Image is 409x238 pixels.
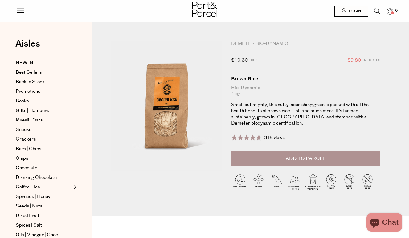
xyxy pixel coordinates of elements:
[16,97,29,105] span: Books
[334,6,368,17] a: Login
[16,212,39,220] span: Dried Fruit
[16,203,72,210] a: Seeds | Nuts
[16,59,72,67] a: NEW IN
[231,102,380,126] p: Small but mighty, this nutty, nourishing grain is packed with all the health benefits of brown ri...
[268,173,286,191] img: P_P-ICONS-Live_Bec_V11_Raw.svg
[16,155,28,162] span: Chips
[16,222,42,229] span: Spices | Salt
[16,203,42,210] span: Seeds | Nuts
[72,183,76,191] button: Expand/Collapse Coffee | Tea
[16,136,36,143] span: Crackers
[16,145,41,153] span: Bars | Chips
[16,117,72,124] a: Muesli | Oats
[231,173,249,191] img: P_P-ICONS-Live_Bec_V11_Bio-Dynamic.svg
[16,183,40,191] span: Coffee | Tea
[364,56,380,64] span: Members
[16,145,72,153] a: Bars | Chips
[16,78,72,86] a: Back In Stock
[16,88,72,95] a: Promotions
[16,212,72,220] a: Dried Fruit
[286,173,304,191] img: P_P-ICONS-Live_Bec_V11_Sustainable_Farmed.svg
[16,88,40,95] span: Promotions
[231,151,380,166] button: Add to Parcel
[251,56,257,64] span: RRP
[16,222,72,229] a: Spices | Salt
[16,164,37,172] span: Chocolate
[231,56,248,64] span: $10.30
[16,78,45,86] span: Back In Stock
[347,9,361,14] span: Login
[286,155,326,162] span: Add to Parcel
[16,164,72,172] a: Chocolate
[16,136,72,143] a: Crackers
[192,2,217,17] img: Part&Parcel
[16,126,31,133] span: Snacks
[16,107,72,114] a: Gifts | Hampers
[322,173,340,191] img: P_P-ICONS-Live_Bec_V11_Gluten_Free.svg
[16,193,50,200] span: Spreads | Honey
[365,213,404,233] inbox-online-store-chat: Shopify online store chat
[358,173,377,191] img: P_P-ICONS-Live_Bec_V11_Sugar_Free.svg
[264,135,285,141] span: 3 Reviews
[16,69,72,76] a: Best Sellers
[16,126,72,133] a: Snacks
[16,155,72,162] a: Chips
[249,173,268,191] img: P_P-ICONS-Live_Bec_V11_Vegan.svg
[16,174,57,181] span: Drinking Chocolate
[231,76,380,82] div: Brown Rice
[16,193,72,200] a: Spreads | Honey
[387,8,393,15] a: 0
[16,183,72,191] a: Coffee | Tea
[16,117,43,124] span: Muesli | Oats
[16,107,49,114] span: Gifts | Hampers
[16,97,72,105] a: Books
[16,59,33,67] span: NEW IN
[15,37,40,51] span: Aisles
[340,173,358,191] img: P_P-ICONS-Live_Bec_V11_Dairy_Free.svg
[304,173,322,191] img: P_P-ICONS-Live_Bec_V11_Compostable_Wrapping.svg
[394,8,399,14] span: 0
[231,41,380,47] div: Demeter Bio-Dynamic
[231,85,380,97] div: Bio-Dynamic 1kg
[111,41,222,172] img: Brown Rice
[347,56,361,64] span: $9.80
[16,174,72,181] a: Drinking Chocolate
[16,69,42,76] span: Best Sellers
[15,39,40,55] a: Aisles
